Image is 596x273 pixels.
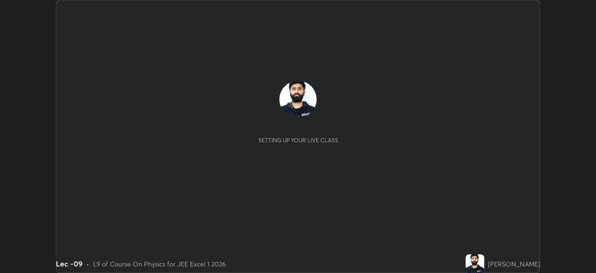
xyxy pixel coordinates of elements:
[258,137,338,144] div: Setting up your live class
[93,259,226,269] div: L9 of Course On Physics for JEE Excel 1 2026
[56,258,82,269] div: Lec -09
[279,81,317,118] img: 2349b454c6bd44f8ab76db58f7b727f7.jpg
[488,259,540,269] div: [PERSON_NAME]
[86,259,89,269] div: •
[466,254,484,273] img: 2349b454c6bd44f8ab76db58f7b727f7.jpg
